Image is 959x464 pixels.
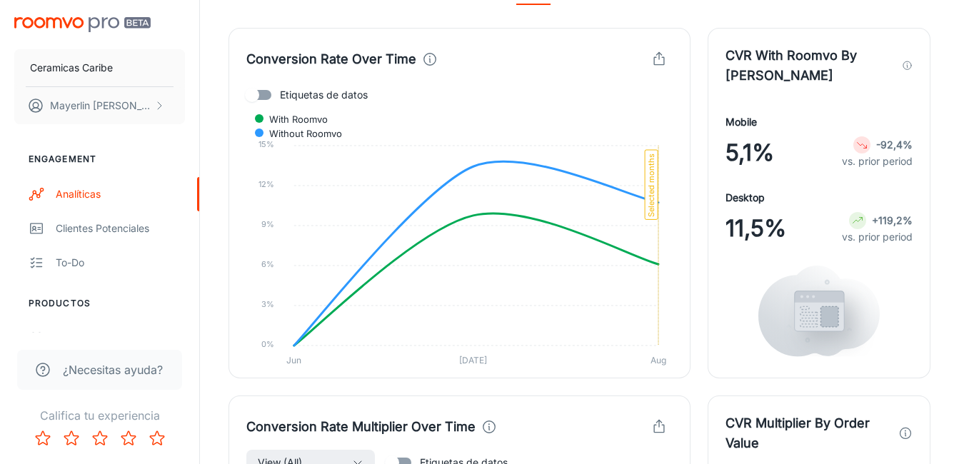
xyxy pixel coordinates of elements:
[30,60,113,76] p: Ceramicas Caribe
[725,114,757,130] h4: Mobile
[56,255,185,271] div: To-do
[842,153,913,169] p: vs. prior period
[459,355,487,365] tspan: [DATE]
[725,136,774,170] span: 5,1%
[56,186,185,202] div: Analíticas
[50,98,151,114] p: Mayerlin [PERSON_NAME]
[725,190,765,206] h4: Desktop
[286,355,301,365] tspan: Jun
[842,229,913,245] p: vs. prior period
[63,361,163,378] span: ¿Necesitas ayuda?
[143,424,171,453] button: Rate 5 star
[261,339,274,349] tspan: 0%
[14,49,185,86] button: Ceramicas Caribe
[725,211,786,246] span: 11,5%
[258,179,274,189] tspan: 12%
[872,214,913,226] strong: +119,2%
[261,219,274,229] tspan: 9%
[876,138,913,151] strong: -92,4%
[280,87,368,103] span: Etiquetas de datos
[258,139,274,149] tspan: 15%
[651,355,666,365] tspan: Aug
[261,259,274,269] tspan: 6%
[258,113,328,126] span: With Roomvo
[258,127,342,140] span: Without Roomvo
[725,413,892,453] h4: CVR Multiplier By Order Value
[29,424,57,453] button: Rate 1 star
[246,49,416,69] h4: Conversion Rate Over Time
[56,331,185,346] div: Mis productos
[114,424,143,453] button: Rate 4 star
[758,266,880,357] img: views.svg
[246,417,476,437] h4: Conversion Rate Multiplier Over Time
[14,17,151,32] img: Roomvo PRO Beta
[86,424,114,453] button: Rate 3 star
[14,87,185,124] button: Mayerlin [PERSON_NAME]
[725,46,895,86] h4: CVR With Roomvo By [PERSON_NAME]
[57,424,86,453] button: Rate 2 star
[261,299,274,309] tspan: 3%
[11,407,188,424] p: Califica tu experiencia
[56,221,185,236] div: Clientes potenciales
